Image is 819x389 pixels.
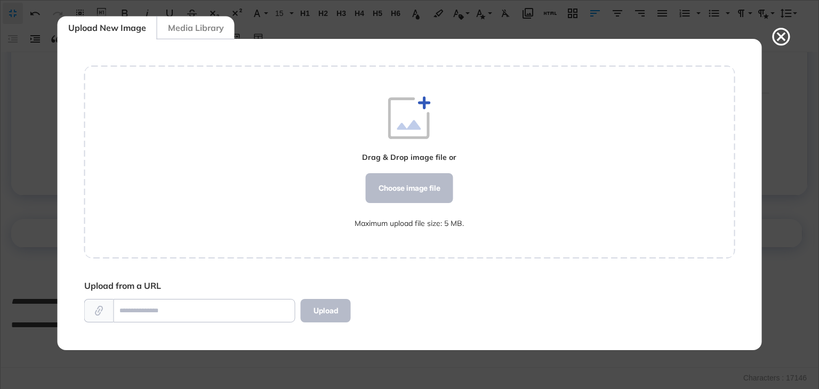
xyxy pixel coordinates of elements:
[157,17,235,39] div: Media Library
[355,219,464,228] div: Maximum upload file size: 5 MB.
[58,17,157,39] div: Upload New Image
[301,299,351,322] button: Upload
[366,173,453,203] div: Choose image file
[362,153,456,161] div: Drag & Drop image file or
[84,280,351,291] div: Upload from a URL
